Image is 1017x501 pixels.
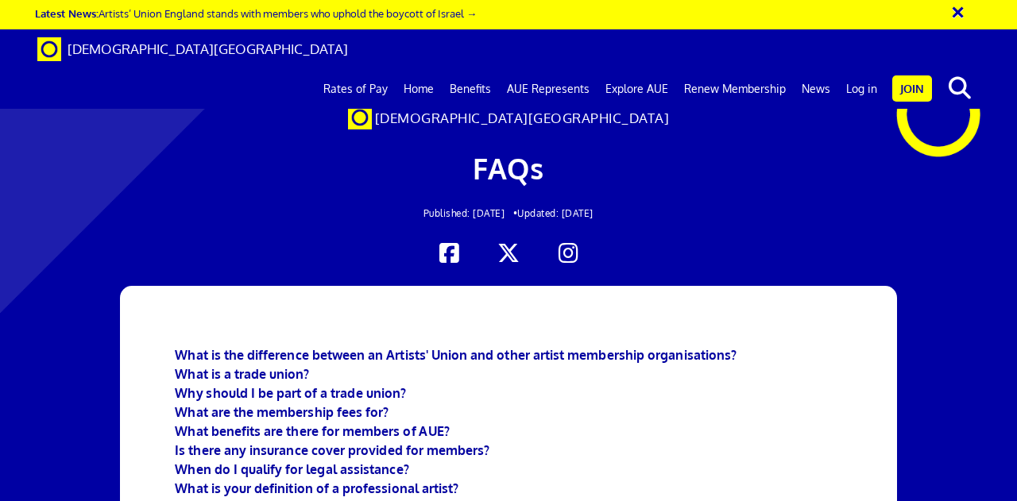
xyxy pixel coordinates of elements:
[375,110,670,126] span: [DEMOGRAPHIC_DATA][GEOGRAPHIC_DATA]
[35,6,477,20] a: Latest News:Artists’ Union England stands with members who uphold the boycott of Israel →
[175,385,406,401] a: Why should I be part of a trade union?
[175,442,489,458] a: Is there any insurance cover provided for members?
[35,6,99,20] strong: Latest News:
[838,69,885,109] a: Log in
[597,69,676,109] a: Explore AUE
[676,69,794,109] a: Renew Membership
[175,347,737,363] a: What is the difference between an Artists' Union and other artist membership organisations?
[473,150,543,186] span: FAQs
[175,366,309,382] a: What is a trade union?
[175,423,450,439] a: What benefits are there for members of AUE?
[442,69,499,109] a: Benefits
[175,404,389,420] a: What are the membership fees for?
[423,207,518,219] span: Published: [DATE] •
[794,69,838,109] a: News
[396,69,442,109] a: Home
[315,69,396,109] a: Rates of Pay
[935,71,984,105] button: search
[175,480,458,496] a: What is your definition of a professional artist?
[892,75,932,102] a: Join
[199,208,819,218] h2: Updated: [DATE]
[68,40,348,57] span: [DEMOGRAPHIC_DATA][GEOGRAPHIC_DATA]
[499,69,597,109] a: AUE Represents
[175,461,408,477] a: When do I qualify for legal assistance?
[25,29,360,69] a: Brand [DEMOGRAPHIC_DATA][GEOGRAPHIC_DATA]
